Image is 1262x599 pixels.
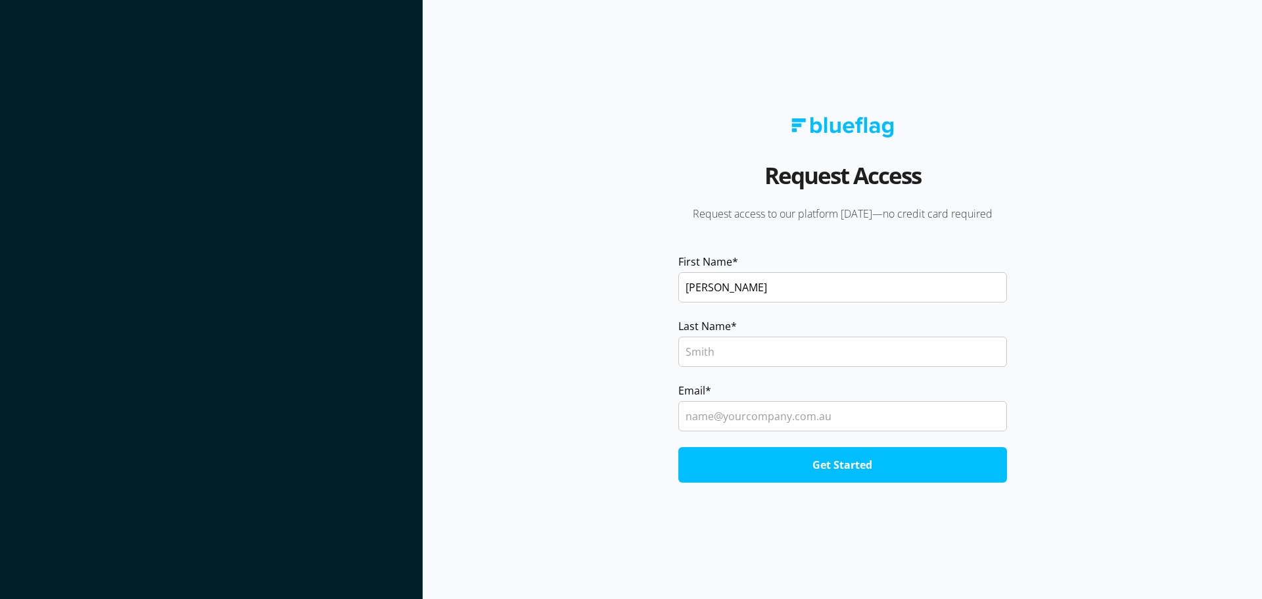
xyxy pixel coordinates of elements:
[678,401,1007,431] input: name@yourcompany.com.au
[791,117,894,137] img: Blue Flag logo
[678,272,1007,302] input: John
[764,157,921,206] h2: Request Access
[678,383,705,398] span: Email
[678,447,1007,483] input: Get Started
[678,337,1007,367] input: Smith
[660,206,1025,221] p: Request access to our platform [DATE]—no credit card required
[678,318,731,334] span: Last Name
[678,254,732,270] span: First Name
